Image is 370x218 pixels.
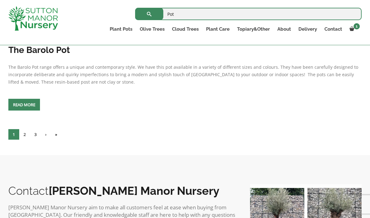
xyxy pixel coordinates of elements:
[321,25,346,33] a: Contact
[233,25,274,33] a: Topiary&Other
[8,24,362,86] div: The Barolo Pot range offers a unique and contemporary style. We have this pot available in a vari...
[51,129,61,140] a: »
[8,184,238,197] h2: Contact
[354,23,360,29] span: 1
[8,129,19,140] span: 1
[49,184,219,197] b: [PERSON_NAME] Manor Nursery
[30,129,41,140] a: 3
[202,25,233,33] a: Plant Care
[8,45,70,55] strong: The Barolo Pot
[19,129,30,140] a: 2
[106,25,136,33] a: Plant Pots
[8,6,58,31] img: logo
[8,99,40,111] a: Read more
[135,8,362,20] input: Search...
[41,129,51,140] a: ›
[136,25,168,33] a: Olive Trees
[295,25,321,33] a: Delivery
[274,25,295,33] a: About
[346,25,362,33] a: 1
[168,25,202,33] a: Cloud Trees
